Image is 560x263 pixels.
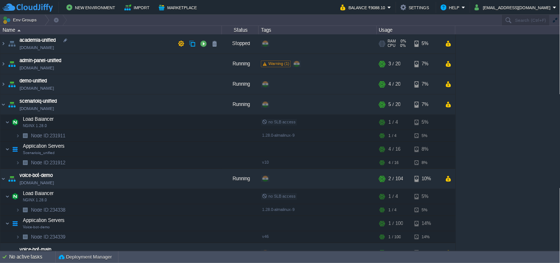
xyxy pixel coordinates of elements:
button: Env Groups [3,15,39,25]
img: AMDAwAAAACH5BAEAAAAALAAAAAABAAEAAAICRAEAOw== [20,231,30,243]
div: Usage [377,26,455,34]
img: AMDAwAAAACH5BAEAAAAALAAAAAABAAEAAAICRAEAOw== [5,189,10,204]
img: AMDAwAAAACH5BAEAAAAALAAAAAABAAEAAAICRAEAOw== [16,130,20,141]
span: Application Servers [22,217,66,223]
button: Marketplace [159,3,199,12]
img: AMDAwAAAACH5BAEAAAAALAAAAAABAAEAAAICRAEAOw== [16,231,20,243]
img: AMDAwAAAACH5BAEAAAAALAAAAAABAAEAAAICRAEAOw== [20,157,30,168]
div: 1 / 4 [389,189,398,204]
img: AMDAwAAAACH5BAEAAAAALAAAAAABAAEAAAICRAEAOw== [7,169,17,189]
div: No active tasks [9,251,55,263]
span: Load Balancer [22,116,55,122]
div: 4 / 16 [389,142,401,157]
a: Node ID:234338 [30,207,66,213]
div: 5% [415,204,439,216]
span: 231912 [30,160,66,166]
div: 10% [415,169,439,189]
img: AMDAwAAAACH5BAEAAAAALAAAAAABAAEAAAICRAEAOw== [0,169,6,189]
img: AMDAwAAAACH5BAEAAAAALAAAAAABAAEAAAICRAEAOw== [0,95,6,115]
div: Running [222,243,259,263]
img: AMDAwAAAACH5BAEAAAAALAAAAAABAAEAAAICRAEAOw== [0,243,6,263]
img: AMDAwAAAACH5BAEAAAAALAAAAAABAAEAAAICRAEAOw== [7,34,17,54]
img: AMDAwAAAACH5BAEAAAAALAAAAAABAAEAAAICRAEAOw== [5,142,10,157]
img: AMDAwAAAACH5BAEAAAAALAAAAAABAAEAAAICRAEAOw== [0,74,6,94]
span: 1.28.0-almalinux-9 [262,207,295,212]
div: Running [222,169,259,189]
a: demo-unified [20,77,47,85]
span: Warning (1) [268,61,289,66]
a: [DOMAIN_NAME] [20,105,54,112]
div: 5% [415,115,439,130]
div: 1 / 4 [389,115,398,130]
img: AMDAwAAAACH5BAEAAAAALAAAAAABAAEAAAICRAEAOw== [16,157,20,168]
img: AMDAwAAAACH5BAEAAAAALAAAAAABAAEAAAICRAEAOw== [5,115,10,130]
div: 1 / 100 [389,216,403,231]
button: Import [124,3,152,12]
a: Node ID:231912 [30,160,66,166]
span: v46 [262,234,269,239]
div: 7% [415,95,439,115]
div: 7% [415,54,439,74]
img: CloudJiffy [3,3,53,12]
button: Deployment Manager [59,253,112,261]
span: Node ID: [31,234,50,240]
a: [DOMAIN_NAME] [20,179,54,187]
button: New Environment [66,3,117,12]
span: CPU [388,44,396,48]
span: Application Servers [22,143,66,149]
img: AMDAwAAAACH5BAEAAAAALAAAAAABAAEAAAICRAEAOw== [10,189,20,204]
div: 2 / 104 [389,169,403,189]
img: AMDAwAAAACH5BAEAAAAALAAAAAABAAEAAAICRAEAOw== [7,243,17,263]
img: AMDAwAAAACH5BAEAAAAALAAAAAABAAEAAAICRAEAOw== [0,54,6,74]
span: 0% [399,44,406,48]
img: AMDAwAAAACH5BAEAAAAALAAAAAABAAEAAAICRAEAOw== [20,204,30,216]
a: academia-unified [20,37,56,44]
a: scenarioiq-unified [20,98,57,105]
div: Status [222,26,258,34]
a: [DOMAIN_NAME] [20,85,54,92]
a: voice-bot-demo [20,172,53,179]
img: AMDAwAAAACH5BAEAAAAALAAAAAABAAEAAAICRAEAOw== [5,216,10,231]
span: 0% [399,39,406,44]
span: 234339 [30,234,66,240]
img: AMDAwAAAACH5BAEAAAAALAAAAAABAAEAAAICRAEAOw== [7,95,17,115]
div: 5 / 20 [389,95,401,115]
div: 4 / 16 [389,157,399,168]
a: voice-bot-main [20,246,51,253]
a: Load BalancerNGINX 1.28.0 [22,191,55,196]
div: 8% [415,142,439,157]
div: 8% [415,157,439,168]
span: admin-panel-unified [20,57,61,64]
div: Running [222,54,259,74]
span: Node ID: [31,133,50,139]
div: 5% [415,34,439,54]
div: 1 / 4 [389,204,396,216]
span: Node ID: [31,207,50,213]
img: AMDAwAAAACH5BAEAAAAALAAAAAABAAEAAAICRAEAOw== [10,142,20,157]
div: 5% [415,189,439,204]
a: Application ServersVoice-bot-demo [22,218,66,223]
span: 234338 [30,207,66,213]
img: AMDAwAAAACH5BAEAAAAALAAAAAABAAEAAAICRAEAOw== [7,74,17,94]
img: AMDAwAAAACH5BAEAAAAALAAAAAABAAEAAAICRAEAOw== [10,216,20,231]
img: AMDAwAAAACH5BAEAAAAALAAAAAABAAEAAAICRAEAOw== [0,34,6,54]
button: Balance ₹9088.10 [340,3,388,12]
div: 2 / 72 [389,243,401,263]
div: 1 / 4 [389,130,396,141]
a: Load BalancerNGINX 1.28.0 [22,116,55,122]
div: 3 / 20 [389,54,401,74]
span: NGINX 1.28.0 [23,124,47,128]
span: RAM [388,39,396,44]
span: no SLB access [262,194,296,198]
button: [EMAIL_ADDRESS][DOMAIN_NAME] [475,3,553,12]
a: [DOMAIN_NAME] [20,64,54,72]
span: Scenarioiq_unified [23,151,55,155]
div: Name [1,26,221,34]
span: 1.28.0-almalinux-9 [262,133,295,137]
a: Node ID:234339 [30,234,66,240]
div: Stopped [222,34,259,54]
div: 7% [415,74,439,94]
